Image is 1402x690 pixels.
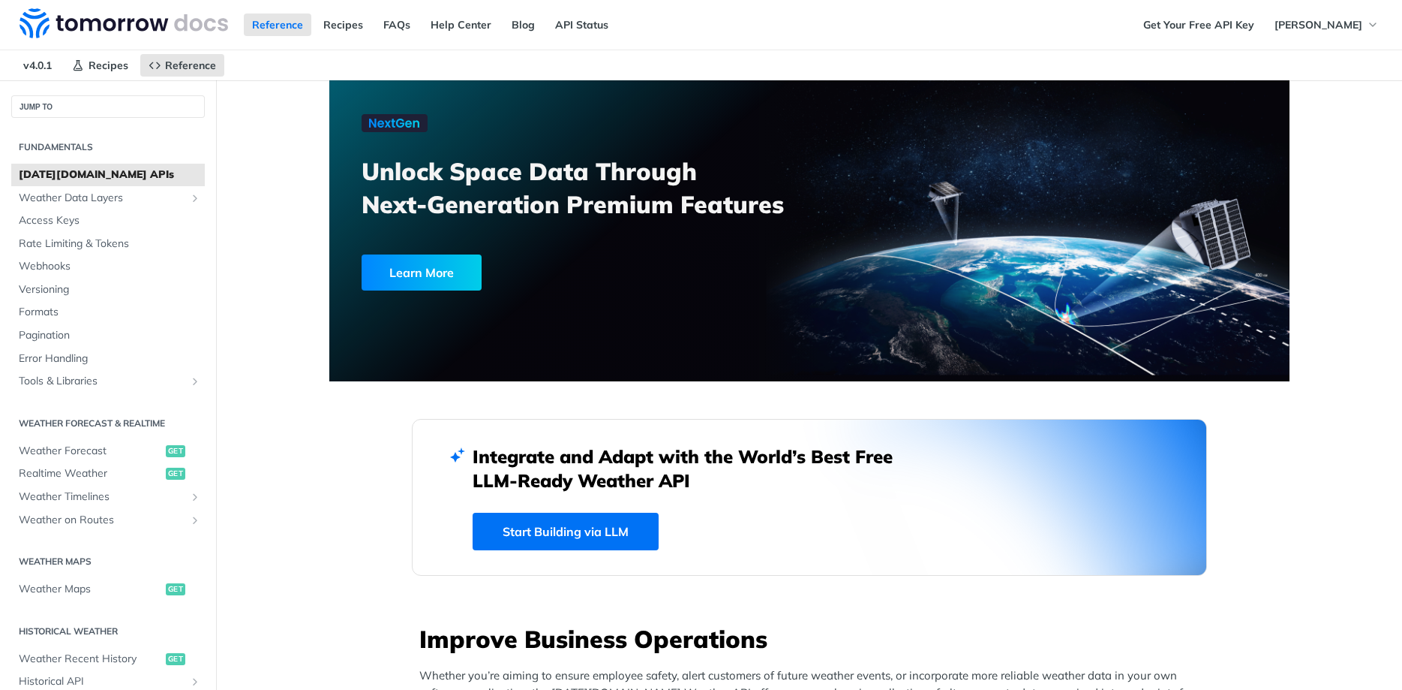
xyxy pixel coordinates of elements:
[11,233,205,255] a: Rate Limiting & Tokens
[547,14,617,36] a: API Status
[11,279,205,301] a: Versioning
[19,351,201,366] span: Error Handling
[189,514,201,526] button: Show subpages for Weather on Routes
[89,59,128,72] span: Recipes
[11,301,205,324] a: Formats
[419,622,1207,655] h3: Improve Business Operations
[19,652,162,667] span: Weather Recent History
[19,259,201,274] span: Webhooks
[362,155,826,221] h3: Unlock Space Data Through Next-Generation Premium Features
[166,653,185,665] span: get
[11,370,205,393] a: Tools & LibrariesShow subpages for Tools & Libraries
[189,491,201,503] button: Show subpages for Weather Timelines
[11,255,205,278] a: Webhooks
[189,192,201,204] button: Show subpages for Weather Data Layers
[189,375,201,387] button: Show subpages for Tools & Libraries
[19,582,162,597] span: Weather Maps
[375,14,419,36] a: FAQs
[19,191,185,206] span: Weather Data Layers
[19,444,162,459] span: Weather Forecast
[19,167,201,182] span: [DATE][DOMAIN_NAME] APIs
[166,445,185,457] span: get
[362,114,428,132] img: NextGen
[1274,18,1362,32] span: [PERSON_NAME]
[64,54,137,77] a: Recipes
[11,578,205,601] a: Weather Mapsget
[19,282,201,297] span: Versioning
[1266,14,1387,36] button: [PERSON_NAME]
[11,417,205,430] h2: Weather Forecast & realtime
[11,440,205,463] a: Weather Forecastget
[362,255,482,291] div: Learn More
[473,444,915,493] h2: Integrate and Adapt with the World’s Best Free LLM-Ready Weather API
[362,255,733,291] a: Learn More
[11,648,205,670] a: Weather Recent Historyget
[11,324,205,347] a: Pagination
[315,14,371,36] a: Recipes
[15,54,60,77] span: v4.0.1
[11,348,205,370] a: Error Handling
[19,513,185,528] span: Weather on Routes
[11,509,205,532] a: Weather on RoutesShow subpages for Weather on Routes
[11,95,205,118] button: JUMP TO
[165,59,216,72] span: Reference
[19,466,162,481] span: Realtime Weather
[20,8,228,38] img: Tomorrow.io Weather API Docs
[1135,14,1262,36] a: Get Your Free API Key
[19,237,201,252] span: Rate Limiting & Tokens
[166,468,185,480] span: get
[244,14,311,36] a: Reference
[140,54,224,77] a: Reference
[11,555,205,568] h2: Weather Maps
[19,213,201,228] span: Access Keys
[11,164,205,186] a: [DATE][DOMAIN_NAME] APIs
[503,14,543,36] a: Blog
[11,463,205,485] a: Realtime Weatherget
[19,328,201,343] span: Pagination
[11,140,205,154] h2: Fundamentals
[422,14,500,36] a: Help Center
[11,187,205,209] a: Weather Data LayersShow subpages for Weather Data Layers
[19,305,201,320] span: Formats
[473,513,659,550] a: Start Building via LLM
[166,583,185,595] span: get
[19,374,185,389] span: Tools & Libraries
[19,490,185,505] span: Weather Timelines
[11,625,205,638] h2: Historical Weather
[11,209,205,232] a: Access Keys
[189,676,201,688] button: Show subpages for Historical API
[11,486,205,508] a: Weather TimelinesShow subpages for Weather Timelines
[19,674,185,689] span: Historical API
